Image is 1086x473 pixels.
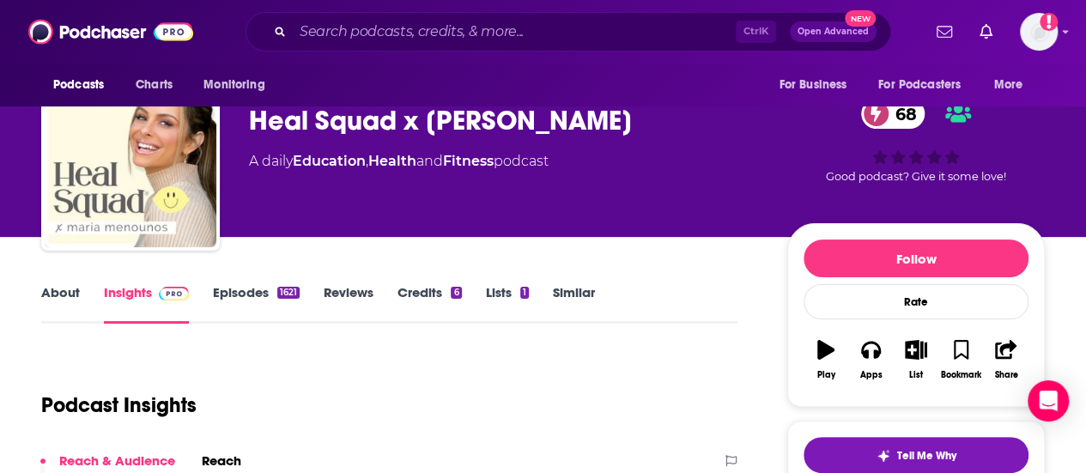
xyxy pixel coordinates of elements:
[804,240,1028,277] button: Follow
[213,284,300,324] a: Episodes1621
[443,153,494,169] a: Fitness
[894,329,938,391] button: List
[104,284,189,324] a: InsightsPodchaser Pro
[790,21,877,42] button: Open AdvancedNew
[520,287,529,299] div: 1
[41,69,126,101] button: open menu
[909,370,923,380] div: List
[249,151,549,172] div: A daily podcast
[28,15,193,48] img: Podchaser - Follow, Share and Rate Podcasts
[1020,13,1058,51] img: User Profile
[416,153,443,169] span: and
[736,21,776,43] span: Ctrl K
[202,452,241,469] h2: Reach
[984,329,1028,391] button: Share
[938,329,983,391] button: Bookmark
[845,10,876,27] span: New
[293,153,366,169] a: Education
[877,449,890,463] img: tell me why sparkle
[804,329,848,391] button: Play
[804,437,1028,473] button: tell me why sparkleTell Me Why
[779,73,846,97] span: For Business
[59,452,175,469] p: Reach & Audience
[451,287,461,299] div: 6
[798,27,869,36] span: Open Advanced
[982,69,1045,101] button: open menu
[124,69,183,101] a: Charts
[293,18,736,45] input: Search podcasts, credits, & more...
[826,170,1006,183] span: Good podcast? Give it some love!
[994,73,1023,97] span: More
[41,284,80,324] a: About
[486,284,529,324] a: Lists1
[1040,13,1058,31] svg: Add a profile image
[973,17,999,46] a: Show notifications dropdown
[1020,13,1058,51] span: Logged in as Ashley_Beenen
[324,284,373,324] a: Reviews
[553,284,595,324] a: Similar
[878,99,925,129] span: 68
[136,73,173,97] span: Charts
[897,449,956,463] span: Tell Me Why
[930,17,959,46] a: Show notifications dropdown
[1020,13,1058,51] button: Show profile menu
[861,99,925,129] a: 68
[45,76,216,247] img: Heal Squad x Maria Menounos
[817,370,835,380] div: Play
[867,69,986,101] button: open menu
[397,284,461,324] a: Credits6
[767,69,868,101] button: open menu
[159,287,189,300] img: Podchaser Pro
[1028,380,1069,421] div: Open Intercom Messenger
[878,73,961,97] span: For Podcasters
[191,69,287,101] button: open menu
[804,284,1028,319] div: Rate
[246,12,891,52] div: Search podcasts, credits, & more...
[203,73,264,97] span: Monitoring
[787,88,1045,194] div: 68Good podcast? Give it some love!
[53,73,104,97] span: Podcasts
[994,370,1017,380] div: Share
[41,392,197,418] h1: Podcast Insights
[860,370,883,380] div: Apps
[941,370,981,380] div: Bookmark
[848,329,893,391] button: Apps
[366,153,368,169] span: ,
[368,153,416,169] a: Health
[277,287,300,299] div: 1621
